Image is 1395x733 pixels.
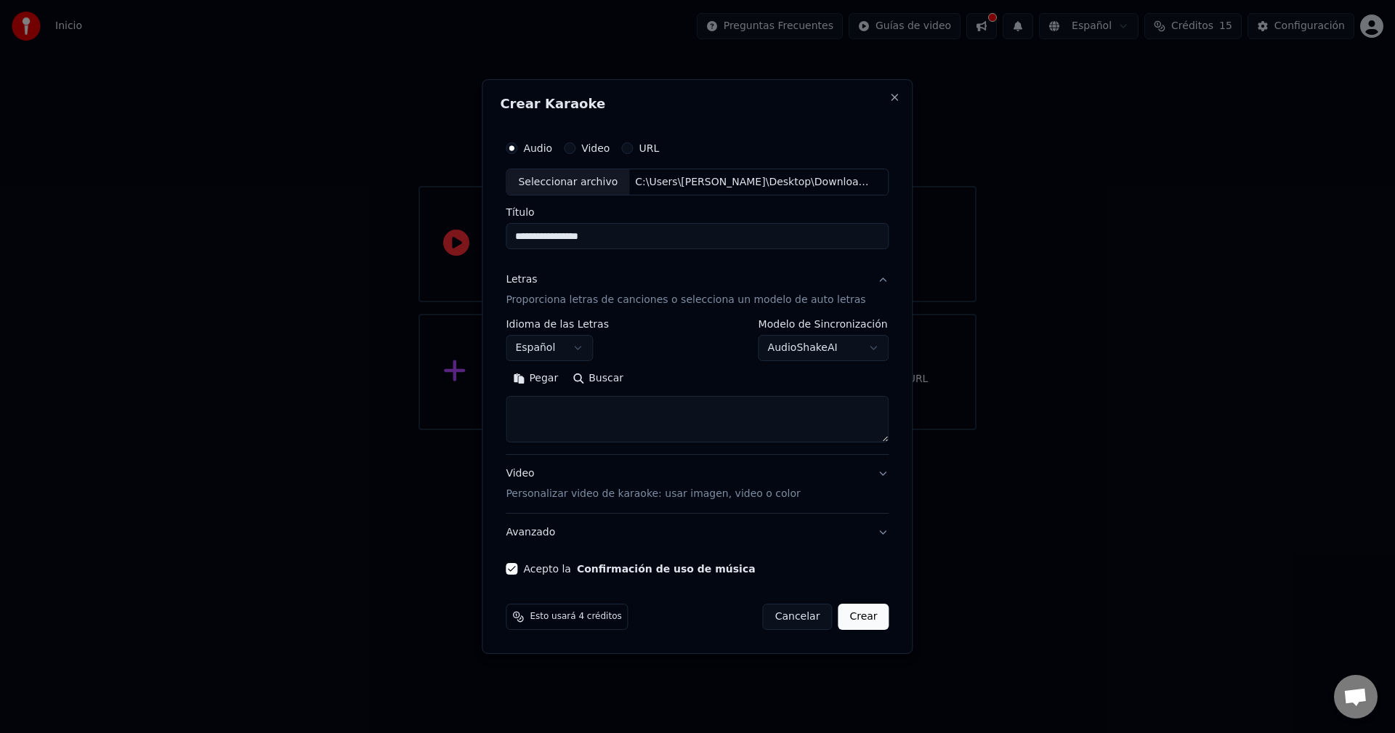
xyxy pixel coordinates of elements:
div: C:\Users\[PERSON_NAME]\Desktop\Downloads\Coco el cocodrilo.mp3 [629,175,876,190]
button: Avanzado [506,514,889,551]
button: Acepto la [577,564,756,574]
button: VideoPersonalizar video de karaoke: usar imagen, video o color [506,455,889,514]
p: Personalizar video de karaoke: usar imagen, video o color [506,487,800,501]
h2: Crear Karaoke [500,97,894,110]
label: Acepto la [523,564,755,574]
div: Letras [506,273,537,288]
label: Video [581,143,610,153]
p: Proporciona letras de canciones o selecciona un modelo de auto letras [506,293,865,308]
label: Modelo de Sincronización [759,320,889,330]
div: Seleccionar archivo [506,169,629,195]
button: Pegar [506,368,565,391]
label: URL [639,143,659,153]
button: Buscar [565,368,631,391]
label: Audio [523,143,552,153]
span: Esto usará 4 créditos [530,611,621,623]
button: Crear [838,604,889,630]
div: LetrasProporciona letras de canciones o selecciona un modelo de auto letras [506,320,889,455]
div: Video [506,467,800,502]
button: LetrasProporciona letras de canciones o selecciona un modelo de auto letras [506,262,889,320]
label: Título [506,208,889,218]
label: Idioma de las Letras [506,320,609,330]
button: Cancelar [763,604,833,630]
